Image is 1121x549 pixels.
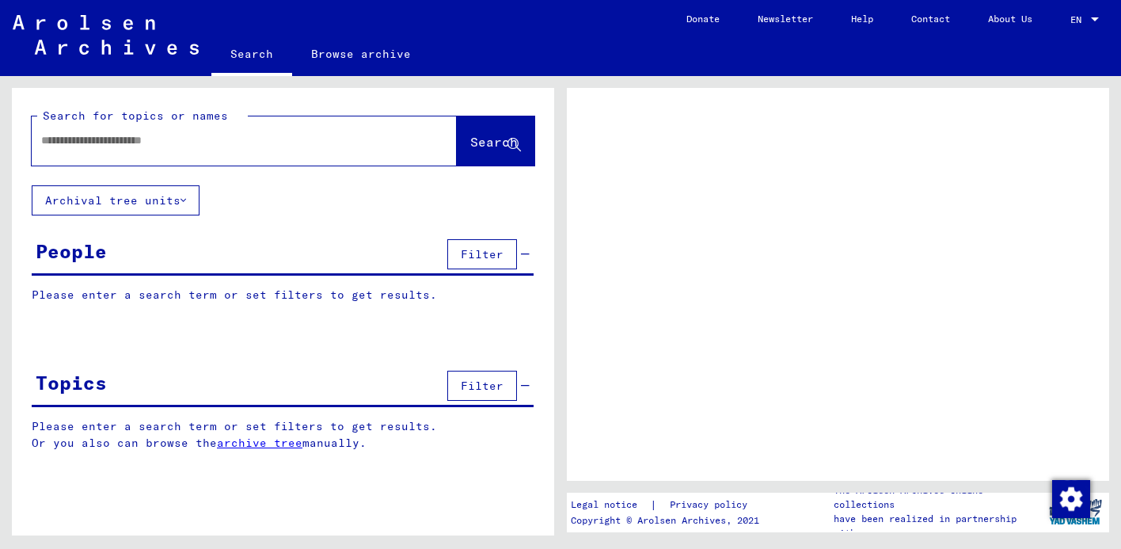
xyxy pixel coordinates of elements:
[32,185,199,215] button: Archival tree units
[211,35,292,76] a: Search
[292,35,430,73] a: Browse archive
[461,379,503,393] span: Filter
[657,497,766,513] a: Privacy policy
[461,247,503,261] span: Filter
[13,15,199,55] img: Arolsen_neg.svg
[447,239,517,269] button: Filter
[571,497,766,513] div: |
[1070,14,1088,25] span: EN
[36,368,107,397] div: Topics
[36,237,107,265] div: People
[834,512,1041,540] p: have been realized in partnership with
[447,371,517,401] button: Filter
[32,287,534,303] p: Please enter a search term or set filters to get results.
[1052,480,1090,518] img: Change consent
[1046,492,1105,532] img: yv_logo.png
[571,497,650,513] a: Legal notice
[217,436,302,450] a: archive tree
[571,513,766,528] p: Copyright © Arolsen Archives, 2021
[457,116,534,166] button: Search
[834,483,1041,512] p: The Arolsen Archives online collections
[32,418,534,452] p: Please enter a search term or set filters to get results. Or you also can browse the manually.
[43,109,228,123] mat-label: Search for topics or names
[470,134,518,150] span: Search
